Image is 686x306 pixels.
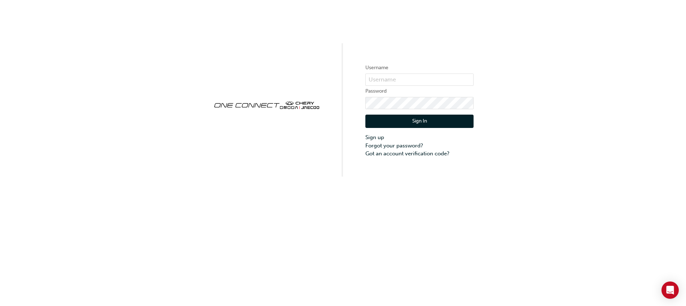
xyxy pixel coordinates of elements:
[365,74,474,86] input: Username
[661,281,679,299] div: Open Intercom Messenger
[365,115,474,128] button: Sign In
[365,150,474,158] a: Got an account verification code?
[365,133,474,142] a: Sign up
[365,142,474,150] a: Forgot your password?
[365,63,474,72] label: Username
[212,95,321,114] img: oneconnect
[365,87,474,96] label: Password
